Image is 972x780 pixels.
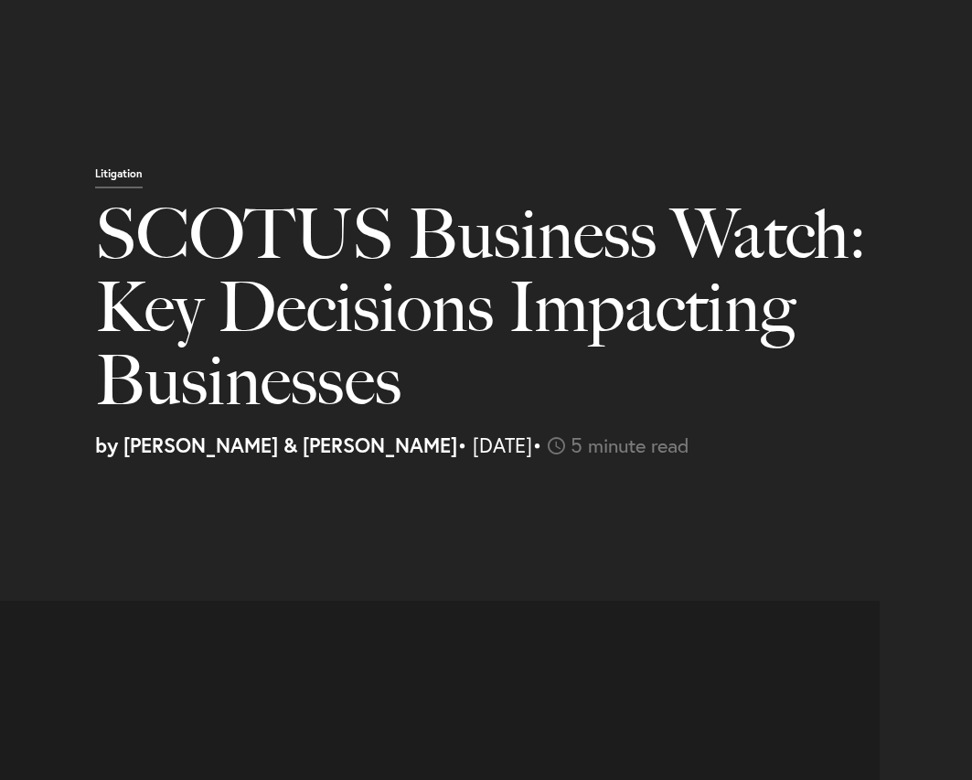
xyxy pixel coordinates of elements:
[95,432,457,458] strong: by [PERSON_NAME] & [PERSON_NAME]
[532,432,542,458] span: •
[95,168,143,188] p: Litigation
[95,198,915,435] h1: SCOTUS Business Watch: Key Decisions Impacting Businesses
[571,432,689,458] span: 5 minute read
[95,435,958,455] p: • [DATE]
[548,437,565,454] img: icon-time-light.svg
